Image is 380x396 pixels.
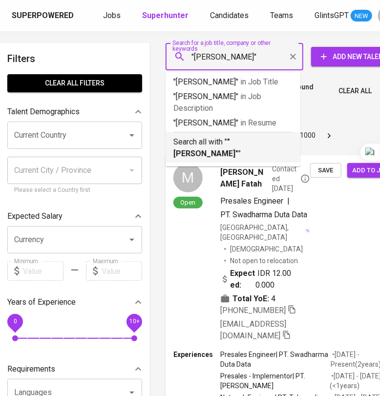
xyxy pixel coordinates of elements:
[7,51,142,66] h6: Filters
[315,10,372,22] a: GlintsGPT NEW
[12,10,76,21] a: Superpowered
[230,244,304,254] span: [DEMOGRAPHIC_DATA]
[7,102,142,122] div: Talent Demographics
[142,11,189,20] b: Superhunter
[230,256,298,266] p: Not open to relocation
[125,233,139,247] button: Open
[270,11,293,20] span: Teams
[321,128,337,144] button: Go to next page
[7,363,55,375] p: Requirements
[7,292,142,312] div: Years of Experience
[23,261,63,281] input: Value
[173,163,203,192] div: M
[173,91,293,114] p: "[PERSON_NAME]"
[220,350,331,369] p: Presales Engineer | PT. Swadharma Duta Data
[220,306,286,315] span: [PHONE_NUMBER]
[220,210,307,219] span: PT. Swadharma Duta Data
[272,164,310,193] span: Contacted [DATE]
[271,293,275,305] span: 4
[14,186,135,195] p: Please select a Country first
[220,371,330,391] p: Presales - Implementor | PT. [PERSON_NAME]
[173,117,293,129] p: "[PERSON_NAME]"
[173,136,293,160] p: Search all with " "
[220,223,310,242] div: [GEOGRAPHIC_DATA], [GEOGRAPHIC_DATA]
[13,318,17,325] span: 0
[102,261,142,281] input: Value
[142,10,190,22] a: Superhunter
[338,85,372,97] span: Clear All
[210,10,251,22] a: Candidates
[177,198,200,207] span: Open
[15,77,134,89] span: Clear All filters
[232,293,269,305] b: Total YoE:
[335,82,376,100] button: Clear All
[315,165,337,176] span: Save
[305,229,310,233] img: magic_wand.svg
[12,10,74,21] div: Superpowered
[297,128,318,144] button: Go to page 1000
[7,210,63,222] p: Expected Salary
[173,76,293,88] p: "[PERSON_NAME]"
[240,118,276,127] span: in Resume
[310,163,341,178] button: Save
[351,11,372,21] span: NEW
[220,268,295,291] div: IDR 12.000.000
[270,10,295,22] a: Teams
[125,128,139,142] button: Open
[286,50,300,63] button: Clear
[7,74,142,92] button: Clear All filters
[210,11,249,20] span: Candidates
[230,268,256,291] b: Expected:
[220,319,286,340] span: [EMAIL_ADDRESS][DOMAIN_NAME]
[7,207,142,226] div: Expected Salary
[103,11,121,20] span: Jobs
[240,77,278,86] span: in Job Title
[220,196,283,206] span: Presales Engineer
[7,106,80,118] p: Talent Demographics
[7,296,76,308] p: Years of Experience
[287,195,290,207] span: |
[220,167,268,190] span: [PERSON_NAME] Fatah
[7,359,142,379] div: Requirements
[103,10,123,22] a: Jobs
[300,174,310,184] svg: By Batam recruiter
[129,318,139,325] span: 10+
[173,350,220,359] p: Experiences
[315,11,349,20] span: GlintsGPT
